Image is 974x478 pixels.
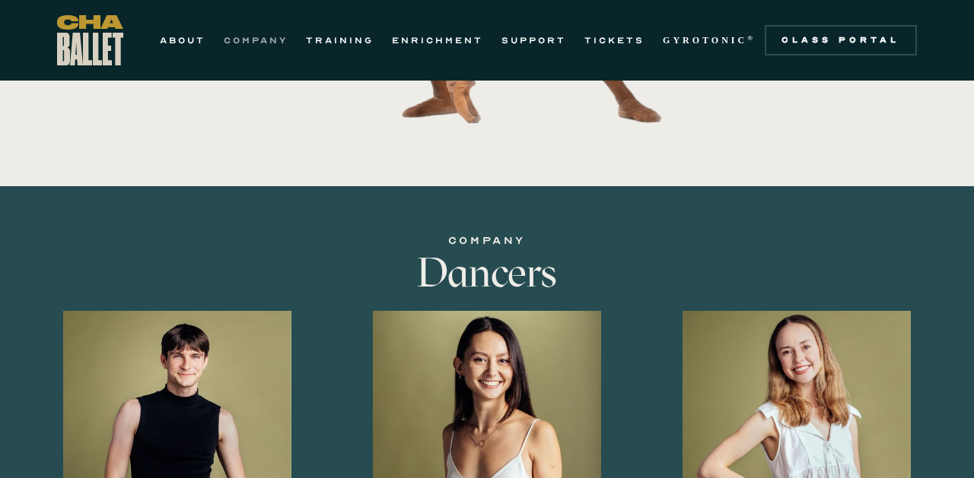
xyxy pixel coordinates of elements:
a: TRAINING [306,31,374,49]
a: TICKETS [584,31,645,49]
a: ENRICHMENT [392,31,483,49]
a: SUPPORT [501,31,566,49]
strong: GYROTONIC [663,35,747,46]
a: home [57,15,123,65]
a: COMPANY [224,31,288,49]
h3: Dancers [240,250,734,296]
div: COMPANY [240,232,734,250]
a: Class Portal [765,25,917,55]
sup: ® [747,34,756,42]
div: Class Portal [774,34,908,46]
a: ABOUT [160,31,205,49]
a: GYROTONIC® [663,31,756,49]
